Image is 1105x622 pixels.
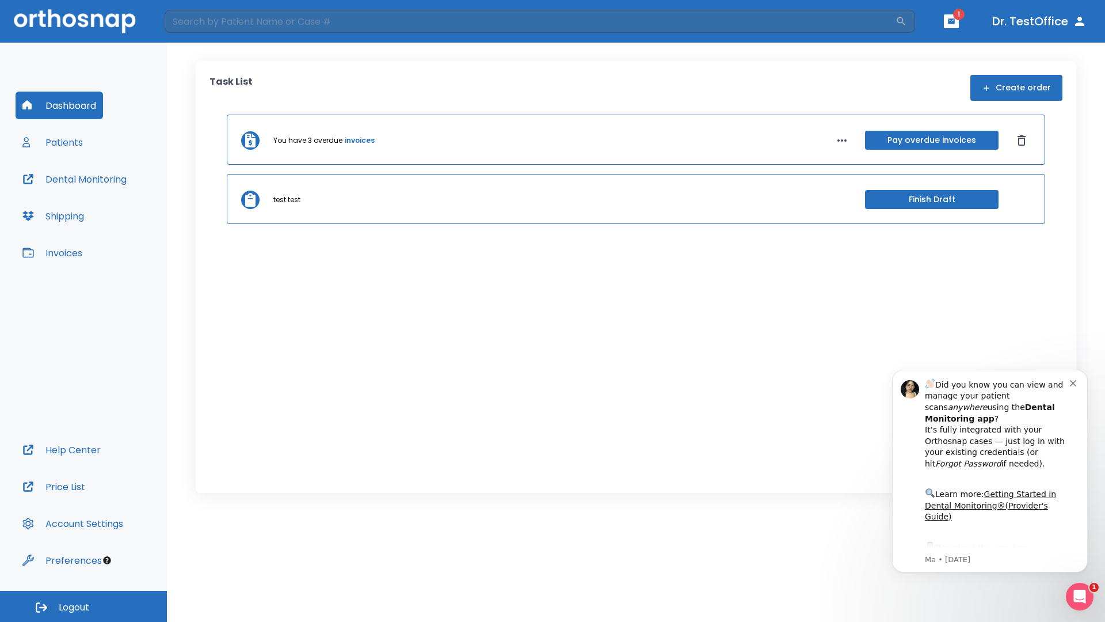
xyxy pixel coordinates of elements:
[988,11,1091,32] button: Dr. TestOffice
[16,436,108,464] button: Help Center
[16,473,92,500] button: Price List
[1012,131,1031,150] button: Dismiss
[209,75,253,101] p: Task List
[273,135,342,146] p: You have 3 overdue
[59,601,89,614] span: Logout
[1089,583,1099,592] span: 1
[14,9,136,33] img: Orthosnap
[195,25,204,34] button: Dismiss notification
[16,165,134,193] button: Dental Monitoring
[16,202,91,230] button: Shipping
[165,10,896,33] input: Search by Patient Name or Case #
[953,9,965,20] span: 1
[273,195,300,205] p: test test
[16,128,90,156] button: Patients
[50,188,195,246] div: Download the app: | ​ Let us know if you need help getting started!
[970,75,1062,101] button: Create order
[50,191,153,211] a: App Store
[865,190,999,209] button: Finish Draft
[16,510,130,537] button: Account Settings
[16,547,109,574] button: Preferences
[102,555,112,566] div: Tooltip anchor
[875,352,1105,591] iframe: Intercom notifications message
[16,239,89,267] button: Invoices
[16,92,103,119] button: Dashboard
[865,131,999,150] button: Pay overdue invoices
[50,202,195,213] p: Message from Ma, sent 2w ago
[345,135,375,146] a: invoices
[1066,583,1093,610] iframe: Intercom live chat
